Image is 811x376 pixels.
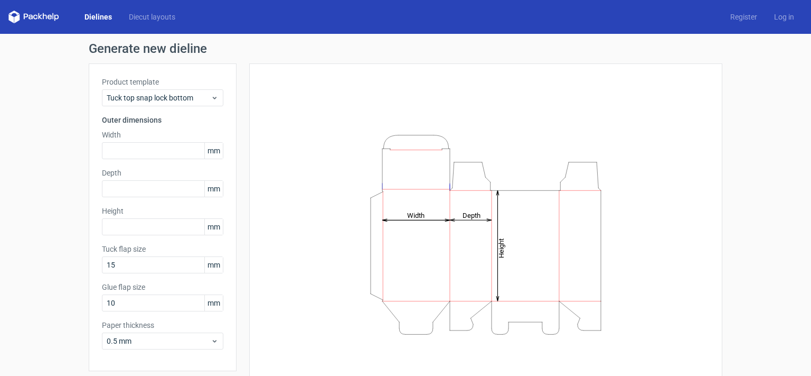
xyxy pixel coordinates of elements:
label: Paper thickness [102,320,223,331]
h3: Outer dimensions [102,115,223,125]
label: Product template [102,77,223,87]
label: Depth [102,168,223,178]
a: Log in [766,12,803,22]
a: Diecut layouts [120,12,184,22]
tspan: Width [407,211,425,219]
a: Register [722,12,766,22]
label: Width [102,130,223,140]
tspan: Depth [463,211,480,219]
span: 0.5 mm [107,336,211,346]
span: Tuck top snap lock bottom [107,93,211,103]
label: Glue flap size [102,282,223,292]
span: mm [204,219,223,235]
span: mm [204,143,223,159]
span: mm [204,181,223,197]
span: mm [204,295,223,311]
label: Height [102,206,223,216]
span: mm [204,257,223,273]
h1: Generate new dieline [89,42,722,55]
label: Tuck flap size [102,244,223,254]
tspan: Height [497,238,505,258]
a: Dielines [76,12,120,22]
